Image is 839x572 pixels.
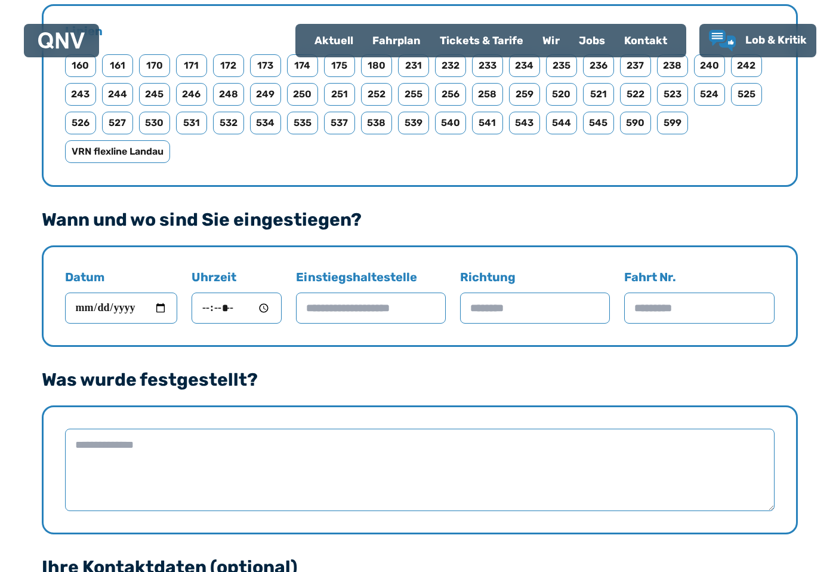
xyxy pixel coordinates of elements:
input: Uhrzeit [192,293,282,324]
span: Lob & Kritik [745,33,807,47]
a: Tickets & Tarife [430,25,533,56]
a: Fahrplan [363,25,430,56]
label: Datum [65,269,177,324]
legend: Linien [65,23,103,39]
input: Einstiegshaltestelle [296,293,446,324]
a: Kontakt [615,25,677,56]
label: Richtung [460,269,610,324]
label: Fahrt Nr. [624,269,774,324]
img: QNV Logo [38,32,85,49]
a: QNV Logo [38,29,85,53]
a: Aktuell [305,25,363,56]
label: Einstiegshaltestelle [296,269,446,324]
input: Richtung [460,293,610,324]
legend: Wann und wo sind Sie eingestiegen? [42,211,362,229]
input: Datum [65,293,177,324]
a: Lob & Kritik [709,30,807,51]
a: Jobs [569,25,615,56]
input: Fahrt Nr. [624,293,774,324]
legend: Was wurde festgestellt? [42,371,258,389]
label: Uhrzeit [192,269,282,324]
a: Wir [533,25,569,56]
